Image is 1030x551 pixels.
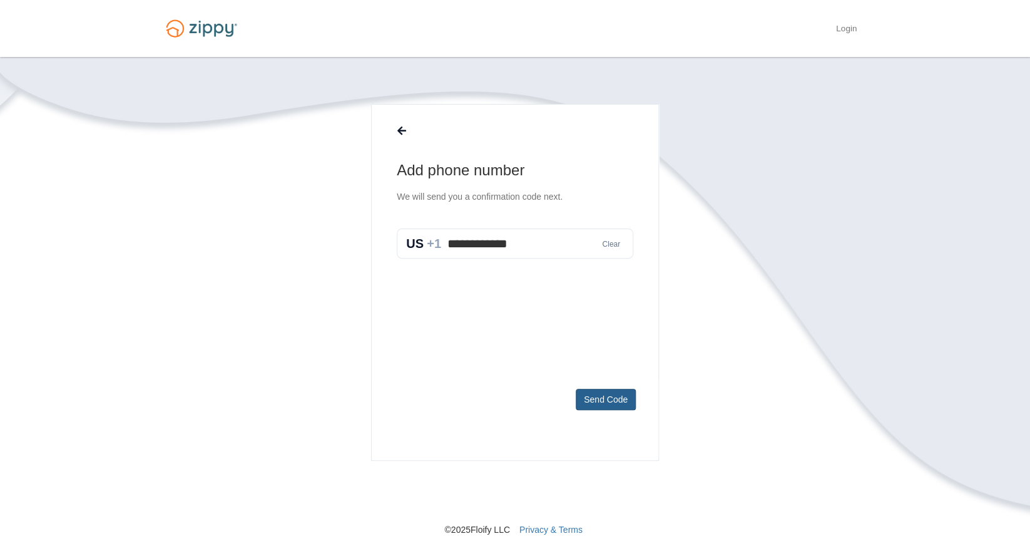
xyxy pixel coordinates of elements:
[519,525,583,535] a: Privacy & Terms
[397,190,633,203] p: We will send you a confirmation code next.
[158,461,872,536] nav: © 2025 Floify LLC
[576,389,636,410] button: Send Code
[397,160,633,180] h1: Add phone number
[158,14,245,43] img: Logo
[598,239,624,250] button: Clear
